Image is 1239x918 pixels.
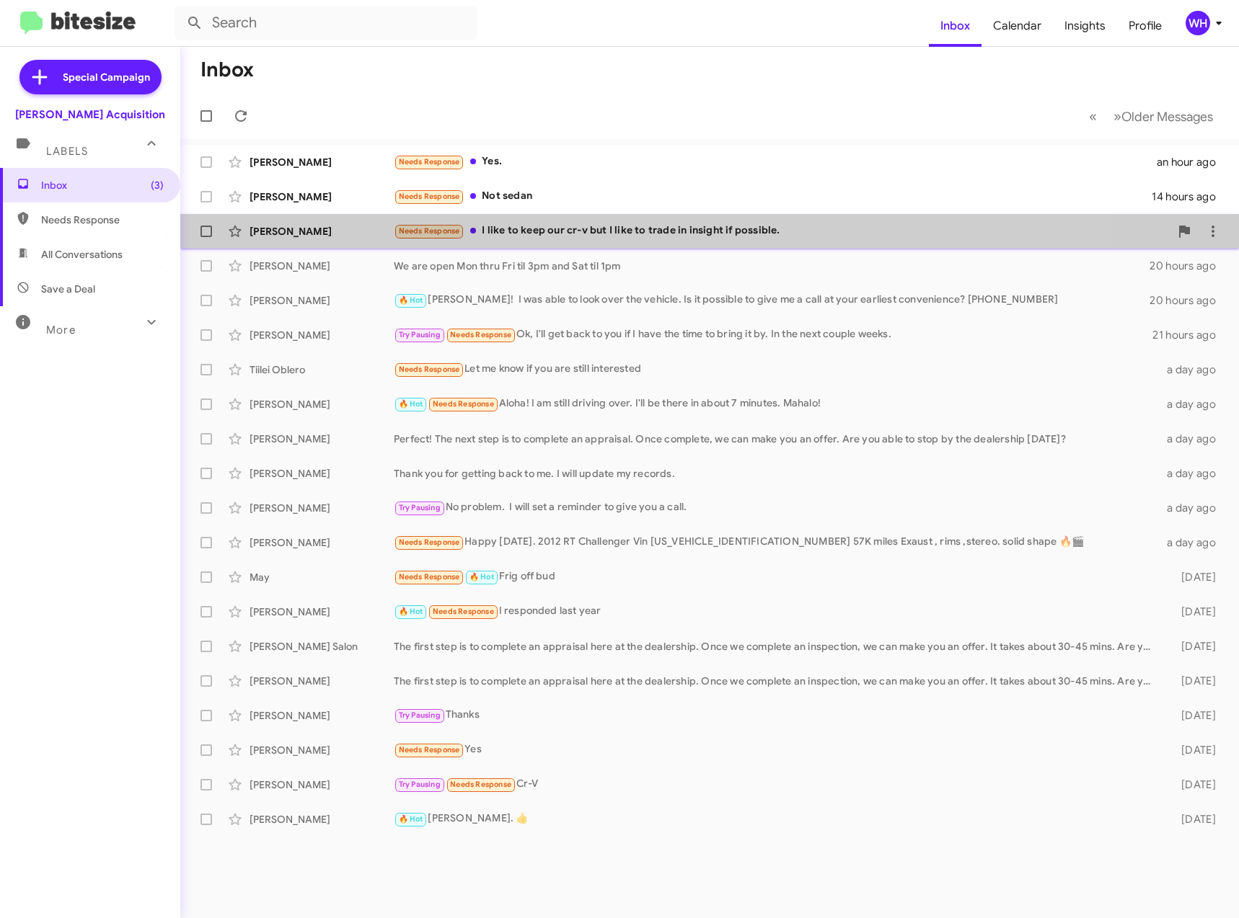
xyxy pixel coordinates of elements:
[394,603,1160,620] div: I responded last year
[250,777,394,792] div: [PERSON_NAME]
[1152,328,1227,342] div: 21 hours ago
[1114,107,1121,125] span: »
[469,572,494,581] span: 🔥 Hot
[394,361,1160,378] div: Let me know if you are still interested
[250,812,394,826] div: [PERSON_NAME]
[1160,777,1227,792] div: [DATE]
[399,226,460,236] span: Needs Response
[15,107,165,122] div: [PERSON_NAME] Acquisition
[399,157,460,166] span: Needs Response
[1157,155,1227,169] div: an hour ago
[399,330,441,339] span: Try Pausing
[399,399,423,409] span: 🔥 Hot
[1160,501,1227,515] div: a day ago
[250,708,394,723] div: [PERSON_NAME]
[46,145,88,158] span: Labels
[1160,812,1227,826] div: [DATE]
[394,188,1152,205] div: Not sedan
[399,607,423,616] span: 🔥 Hot
[394,466,1160,481] div: Thank you for getting back to me. I will update my records.
[433,607,494,616] span: Needs Response
[250,639,394,654] div: [PERSON_NAME] Salon
[1160,397,1227,411] div: a day ago
[1053,5,1117,47] a: Insights
[1160,639,1227,654] div: [DATE]
[1160,362,1227,377] div: a day ago
[1150,293,1227,308] div: 20 hours ago
[394,674,1160,688] div: The first step is to complete an appraisal here at the dealership. Once we complete an inspection...
[394,811,1160,827] div: [PERSON_NAME]. 👍
[450,330,511,339] span: Needs Response
[1160,743,1227,757] div: [DATE]
[151,178,164,192] span: (3)
[1081,102,1222,131] nav: Page navigation example
[41,247,123,262] span: All Conversations
[394,153,1157,170] div: Yes.
[1160,535,1227,550] div: a day ago
[1117,5,1173,47] a: Profile
[450,780,511,789] span: Needs Response
[1150,259,1227,273] div: 20 hours ago
[399,295,423,305] span: 🔥 Hot
[394,776,1160,793] div: Cr-V
[982,5,1053,47] a: Calendar
[41,213,164,227] span: Needs Response
[394,432,1160,446] div: Perfect! The next step is to complete an appraisal. Once complete, we can make you an offer. Are ...
[394,223,1170,239] div: I like to keep our cr-v but I like to trade in insight if possible.
[394,292,1150,308] div: [PERSON_NAME]! I was able to look over the vehicle. Is it possible to give me a call at your earl...
[46,324,76,337] span: More
[250,155,394,169] div: [PERSON_NAME]
[200,58,254,81] h1: Inbox
[250,293,394,308] div: [PERSON_NAME]
[250,259,394,273] div: [PERSON_NAME]
[1152,190,1227,204] div: 14 hours ago
[250,570,394,584] div: May
[175,6,477,40] input: Search
[394,569,1160,585] div: Frig off bud
[399,572,460,581] span: Needs Response
[1160,432,1227,446] div: a day ago
[399,745,460,754] span: Needs Response
[250,501,394,515] div: [PERSON_NAME]
[929,5,982,47] a: Inbox
[250,674,394,688] div: [PERSON_NAME]
[250,328,394,342] div: [PERSON_NAME]
[1186,11,1210,35] div: WH
[1080,102,1106,131] button: Previous
[250,743,394,757] div: [PERSON_NAME]
[250,397,394,411] div: [PERSON_NAME]
[399,780,441,789] span: Try Pausing
[399,814,423,824] span: 🔥 Hot
[250,605,394,619] div: [PERSON_NAME]
[41,178,164,192] span: Inbox
[394,639,1160,654] div: The first step is to complete an appraisal here at the dealership. Once we complete an inspection...
[250,362,394,377] div: Tiilei Oblero
[1121,109,1213,125] span: Older Messages
[394,707,1160,723] div: Thanks
[1160,708,1227,723] div: [DATE]
[1160,674,1227,688] div: [DATE]
[1160,605,1227,619] div: [DATE]
[1089,107,1097,125] span: «
[250,432,394,446] div: [PERSON_NAME]
[41,282,95,296] span: Save a Deal
[250,190,394,204] div: [PERSON_NAME]
[399,503,441,512] span: Try Pausing
[250,224,394,239] div: [PERSON_NAME]
[394,741,1160,758] div: Yes
[399,192,460,201] span: Needs Response
[1105,102,1222,131] button: Next
[394,534,1160,551] div: Happy [DATE]. 2012 RT Challenger Vin [US_VEHICLE_IDENTIFICATION_NUMBER] 57K miles Exaust , rims ,...
[19,60,162,94] a: Special Campaign
[1160,466,1227,481] div: a day ago
[1160,570,1227,584] div: [DATE]
[399,365,460,374] span: Needs Response
[250,466,394,481] div: [PERSON_NAME]
[433,399,494,409] span: Needs Response
[399,710,441,720] span: Try Pausing
[394,326,1152,343] div: Ok, I'll get back to you if I have the time to bring it by. In the next couple weeks.
[394,499,1160,516] div: No problem. I will set a reminder to give you a call.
